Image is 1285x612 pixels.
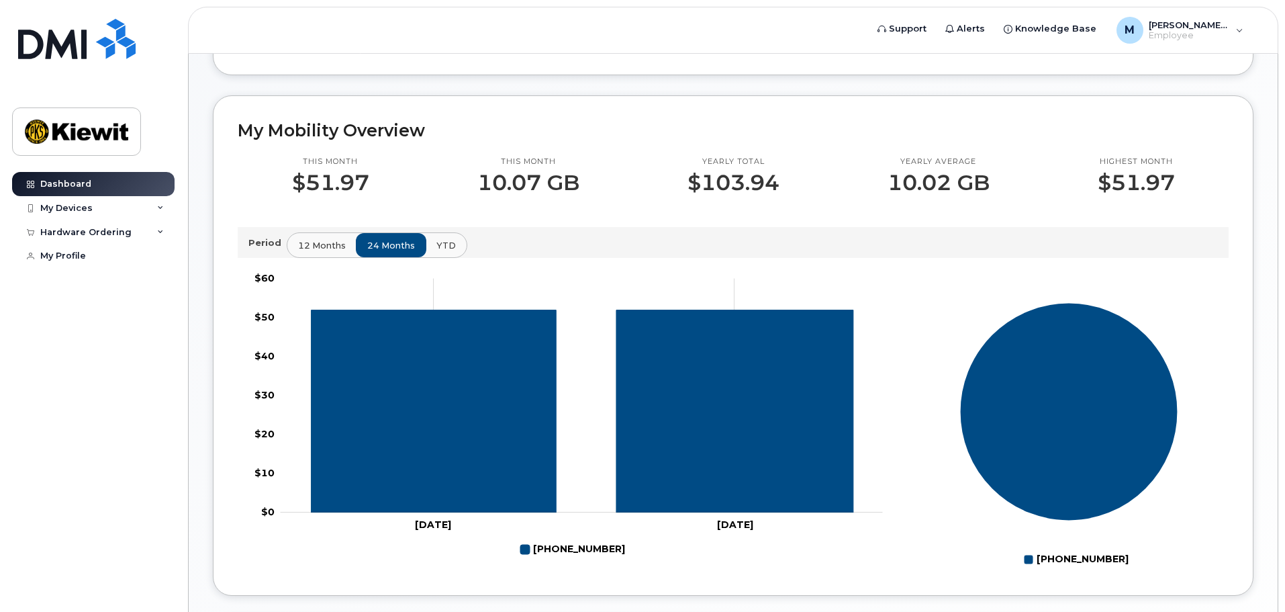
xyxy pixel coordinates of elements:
p: 10.07 GB [477,171,579,195]
span: M [1125,22,1135,38]
a: Support [868,15,936,42]
tspan: $20 [254,428,275,440]
h2: My Mobility Overview [238,120,1229,140]
g: 402-670-9864 [520,538,625,561]
tspan: $50 [254,311,275,323]
g: 402-670-9864 [312,310,853,513]
tspan: $30 [254,389,275,401]
g: Legend [1024,548,1129,571]
g: Legend [520,538,625,561]
p: This month [477,157,579,167]
span: Alerts [957,22,985,36]
span: Employee [1149,30,1229,41]
p: Period [248,236,287,249]
span: 12 months [298,239,346,252]
span: Support [889,22,926,36]
span: Knowledge Base [1015,22,1096,36]
a: Alerts [936,15,994,42]
p: $103.94 [687,171,779,195]
tspan: [DATE] [717,519,753,531]
tspan: [DATE] [415,519,451,531]
a: Knowledge Base [994,15,1106,42]
iframe: Messenger Launcher [1227,554,1275,602]
p: Yearly average [888,157,990,167]
p: Highest month [1098,157,1175,167]
tspan: $10 [254,467,275,479]
p: Yearly total [687,157,779,167]
span: YTD [436,239,456,252]
tspan: $0 [261,506,275,518]
span: [PERSON_NAME].[PERSON_NAME] [1149,19,1229,30]
g: Chart [960,303,1178,571]
div: Marcia.Knupp [1107,17,1253,44]
p: This month [292,157,369,167]
g: Chart [254,272,883,561]
p: 10.02 GB [888,171,990,195]
tspan: $60 [254,272,275,284]
tspan: $40 [254,350,275,362]
g: Series [960,303,1178,521]
p: $51.97 [292,171,369,195]
p: $51.97 [1098,171,1175,195]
